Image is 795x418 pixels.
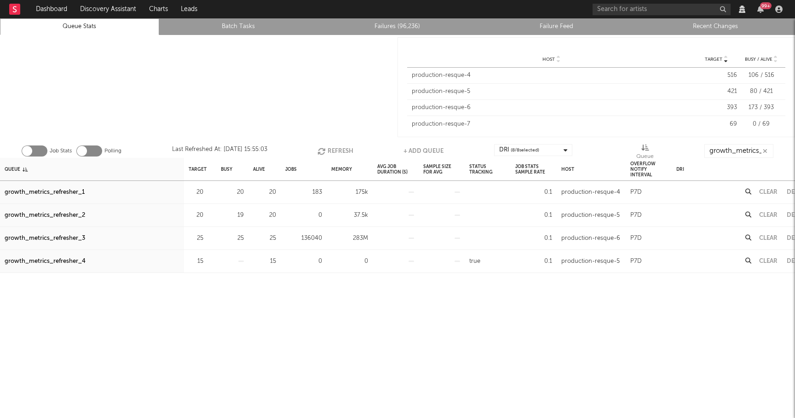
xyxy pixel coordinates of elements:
[412,71,691,80] div: production-resque-4
[696,87,737,96] div: 421
[745,57,772,62] span: Busy / Alive
[5,210,85,221] a: growth_metrics_refresher_2
[593,4,731,15] input: Search for artists
[636,151,654,162] div: Queue
[482,21,631,32] a: Failure Feed
[50,145,72,157] label: Job Stats
[696,103,737,112] div: 393
[189,210,203,221] div: 20
[5,21,154,32] a: Queue Stats
[285,233,322,244] div: 136040
[331,210,368,221] div: 37.5k
[253,256,276,267] div: 15
[757,6,764,13] button: 99+
[331,256,368,267] div: 0
[561,233,620,244] div: production-resque-6
[469,256,480,267] div: true
[423,159,460,179] div: Sample Size For Avg
[630,233,642,244] div: P7D
[189,187,203,198] div: 20
[759,258,778,264] button: Clear
[5,233,85,244] a: growth_metrics_refresher_3
[630,187,642,198] div: P7D
[515,256,552,267] div: 0.1
[630,210,642,221] div: P7D
[5,187,85,198] a: growth_metrics_refresher_1
[742,120,781,129] div: 0 / 69
[705,57,722,62] span: Target
[561,159,574,179] div: Host
[221,159,232,179] div: Busy
[499,145,539,156] div: DRI
[221,233,244,244] div: 25
[412,87,691,96] div: production-resque-5
[696,120,737,129] div: 69
[221,210,244,221] div: 19
[696,71,737,80] div: 516
[5,256,86,267] a: growth_metrics_refresher_4
[317,144,353,158] button: Refresh
[323,21,472,32] a: Failures (96,236)
[253,187,276,198] div: 20
[5,159,28,179] div: Queue
[172,144,267,158] div: Last Refreshed At: [DATE] 15:55:03
[759,212,778,218] button: Clear
[253,210,276,221] div: 20
[221,187,244,198] div: 20
[759,235,778,241] button: Clear
[515,210,552,221] div: 0.1
[630,159,667,179] div: Overflow Notify Interval
[285,159,297,179] div: Jobs
[164,21,313,32] a: Batch Tasks
[515,187,552,198] div: 0.1
[331,187,368,198] div: 175k
[285,256,322,267] div: 0
[285,210,322,221] div: 0
[515,159,552,179] div: Job Stats Sample Rate
[403,144,444,158] button: + Add Queue
[253,159,265,179] div: Alive
[377,159,414,179] div: Avg Job Duration (s)
[189,159,207,179] div: Target
[676,159,684,179] div: DRI
[515,233,552,244] div: 0.1
[636,144,654,162] div: Queue
[561,210,620,221] div: production-resque-5
[189,256,203,267] div: 15
[742,87,781,96] div: 80 / 421
[561,256,620,267] div: production-resque-5
[104,145,121,157] label: Polling
[641,21,790,32] a: Recent Changes
[412,103,691,112] div: production-resque-6
[511,145,539,156] span: ( 8 / 8 selected)
[331,159,352,179] div: Memory
[189,233,203,244] div: 25
[759,189,778,195] button: Clear
[253,233,276,244] div: 25
[285,187,322,198] div: 183
[742,71,781,80] div: 106 / 516
[760,2,772,9] div: 99 +
[412,120,691,129] div: production-resque-7
[331,233,368,244] div: 283M
[469,159,506,179] div: Status Tracking
[542,57,555,62] span: Host
[704,144,773,158] input: Search...
[561,187,620,198] div: production-resque-4
[742,103,781,112] div: 173 / 393
[630,256,642,267] div: P7D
